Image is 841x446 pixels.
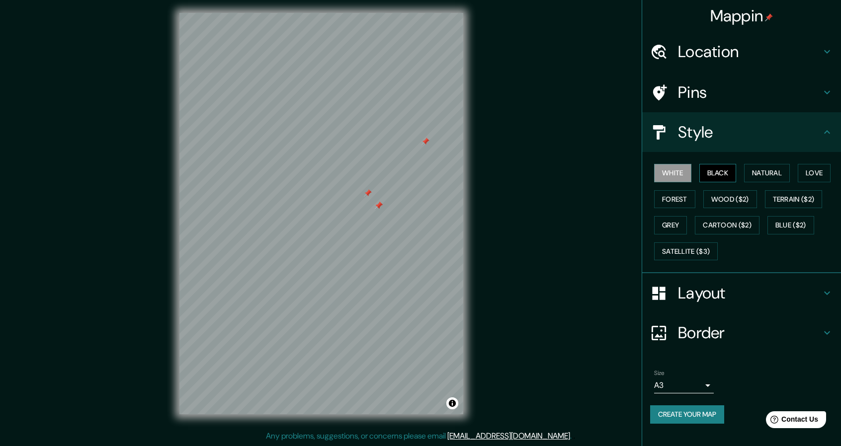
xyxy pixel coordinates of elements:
[654,369,665,377] label: Size
[744,164,790,182] button: Natural
[573,430,575,442] div: .
[753,407,830,435] iframe: Help widget launcher
[446,397,458,409] button: Toggle attribution
[703,190,757,209] button: Wood ($2)
[678,42,821,62] h4: Location
[179,13,463,414] canvas: Map
[642,313,841,353] div: Border
[798,164,831,182] button: Love
[654,164,691,182] button: White
[678,283,821,303] h4: Layout
[699,164,737,182] button: Black
[572,430,573,442] div: .
[642,112,841,152] div: Style
[678,82,821,102] h4: Pins
[695,216,759,234] button: Cartoon ($2)
[654,216,687,234] button: Grey
[642,32,841,72] div: Location
[765,190,823,209] button: Terrain ($2)
[650,405,724,424] button: Create your map
[654,377,714,393] div: A3
[654,190,695,209] button: Forest
[654,242,718,261] button: Satellite ($3)
[266,430,572,442] p: Any problems, suggestions, or concerns please email .
[710,6,773,26] h4: Mappin
[642,273,841,313] div: Layout
[678,122,821,142] h4: Style
[678,323,821,343] h4: Border
[765,13,773,21] img: pin-icon.png
[767,216,814,234] button: Blue ($2)
[642,73,841,112] div: Pins
[447,431,570,441] a: [EMAIL_ADDRESS][DOMAIN_NAME]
